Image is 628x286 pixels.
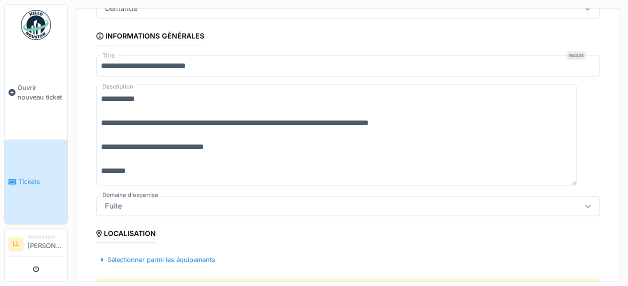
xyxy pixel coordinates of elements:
a: Tickets [4,139,67,224]
div: Localisation [96,226,156,243]
label: Titre [100,51,117,60]
label: Domaine d'expertise [100,191,160,199]
a: LL Demandeur[PERSON_NAME] [8,233,63,257]
div: Sélectionner parmi les équipements [96,253,219,266]
div: Demandeur [27,233,63,240]
div: Informations générales [96,28,204,45]
span: Tickets [18,177,63,186]
li: [PERSON_NAME] [27,233,63,254]
li: LL [8,236,23,251]
a: Ouvrir nouveau ticket [4,45,67,139]
span: Ouvrir nouveau ticket [17,83,63,102]
label: Description [100,80,135,93]
div: Demande [101,3,141,14]
div: Requis [567,51,586,59]
img: Badge_color-CXgf-gQk.svg [21,10,51,40]
div: Fuite [101,200,126,211]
